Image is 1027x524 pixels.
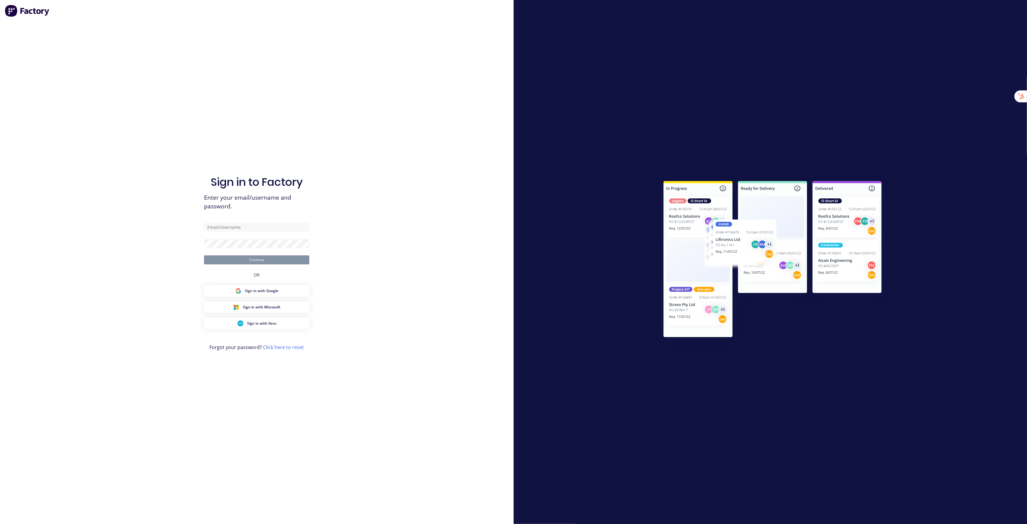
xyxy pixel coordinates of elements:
input: Email/Username [204,223,309,232]
span: Sign in with Google [245,288,278,294]
button: Google Sign inSign in with Google [204,285,309,297]
span: Enter your email/username and password. [204,193,309,211]
img: Google Sign in [235,288,241,294]
img: Microsoft Sign in [233,304,239,310]
img: Sign in [650,169,895,351]
button: Microsoft Sign inSign in with Microsoft [204,301,309,313]
img: Xero Sign in [237,320,243,326]
h1: Sign in to Factory [211,176,303,189]
a: Click here to reset [263,344,304,351]
div: OR [254,264,260,285]
button: Continue [204,255,309,264]
span: Forgot your password? [209,344,304,351]
img: Factory [5,5,50,17]
button: Xero Sign inSign in with Xero [204,318,309,329]
span: Sign in with Microsoft [243,304,280,310]
span: Sign in with Xero [247,321,276,326]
